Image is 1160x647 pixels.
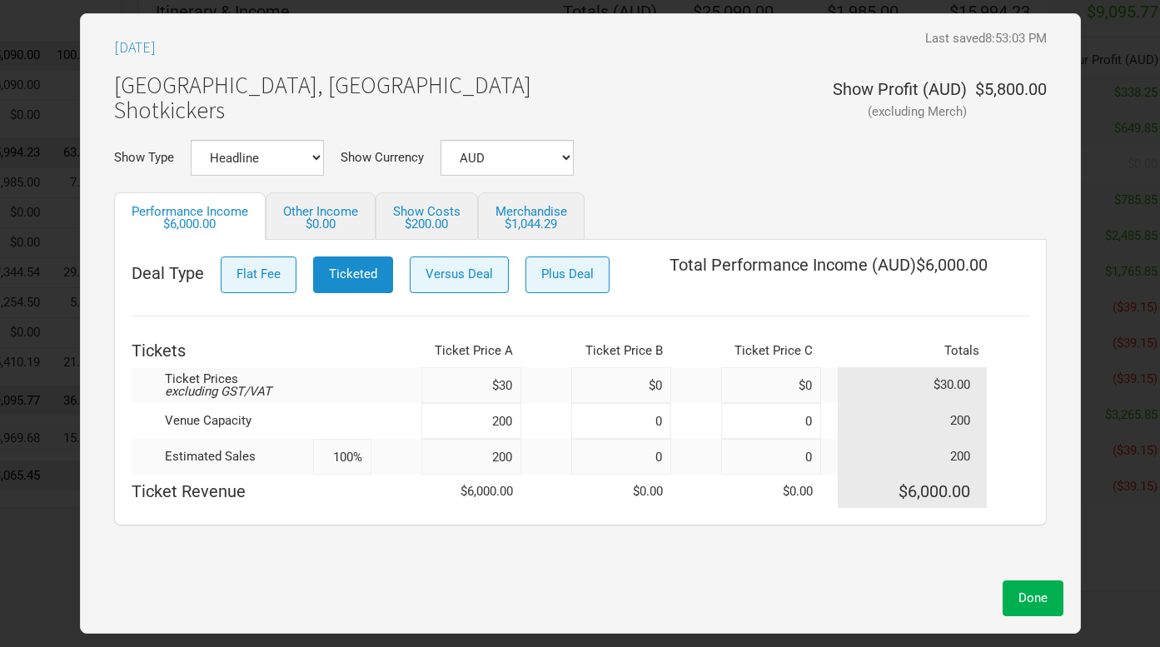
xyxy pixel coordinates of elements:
[341,152,424,164] label: Show Currency
[376,192,478,240] a: Show Costs$200.00
[1018,590,1048,605] span: Done
[541,266,594,281] span: Plus Deal
[266,192,376,240] a: Other Income$0.00
[132,265,204,281] span: Deal Type
[571,475,671,508] td: $0.00
[283,218,358,231] div: $0.00
[313,256,393,292] button: Ticketed
[114,39,156,56] h3: [DATE]
[114,192,266,240] a: Performance Income$6,000.00
[925,32,1047,45] div: Last saved 8:53:03 PM
[838,367,988,403] td: $30.00
[221,256,296,292] button: Flat Fee
[421,475,521,508] td: $6,000.00
[838,403,988,439] td: 200
[495,218,567,231] div: $1,044.29
[838,334,988,367] th: Totals
[165,384,271,399] em: excluding GST/VAT
[833,106,967,118] div: (excluding Merch)
[132,218,248,231] div: $6,000.00
[833,81,967,97] div: Show Profit ( AUD )
[114,72,531,124] h1: [GEOGRAPHIC_DATA], [GEOGRAPHIC_DATA] Shotkickers
[313,439,371,475] input: %cap
[236,266,281,281] span: Flat Fee
[132,367,313,403] td: Ticket Prices
[838,439,988,475] td: 200
[670,256,988,298] div: Total Performance Income ( AUD ) $6,000.00
[329,266,377,281] span: Ticketed
[721,334,821,367] th: Ticket Price C
[478,192,585,240] a: Merchandise$1,044.29
[967,81,1047,116] div: $5,800.00
[571,334,671,367] th: Ticket Price B
[410,256,509,292] button: Versus Deal
[838,475,988,508] td: $6,000.00
[393,218,461,231] div: $200.00
[132,403,313,439] td: Venue Capacity
[114,152,174,164] label: Show Type
[525,256,610,292] button: Plus Deal
[426,266,493,281] span: Versus Deal
[721,475,821,508] td: $0.00
[132,475,371,508] td: Ticket Revenue
[421,334,521,367] th: Ticket Price A
[132,334,313,367] th: Tickets
[1003,580,1063,616] button: Done
[132,439,313,475] td: Estimated Sales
